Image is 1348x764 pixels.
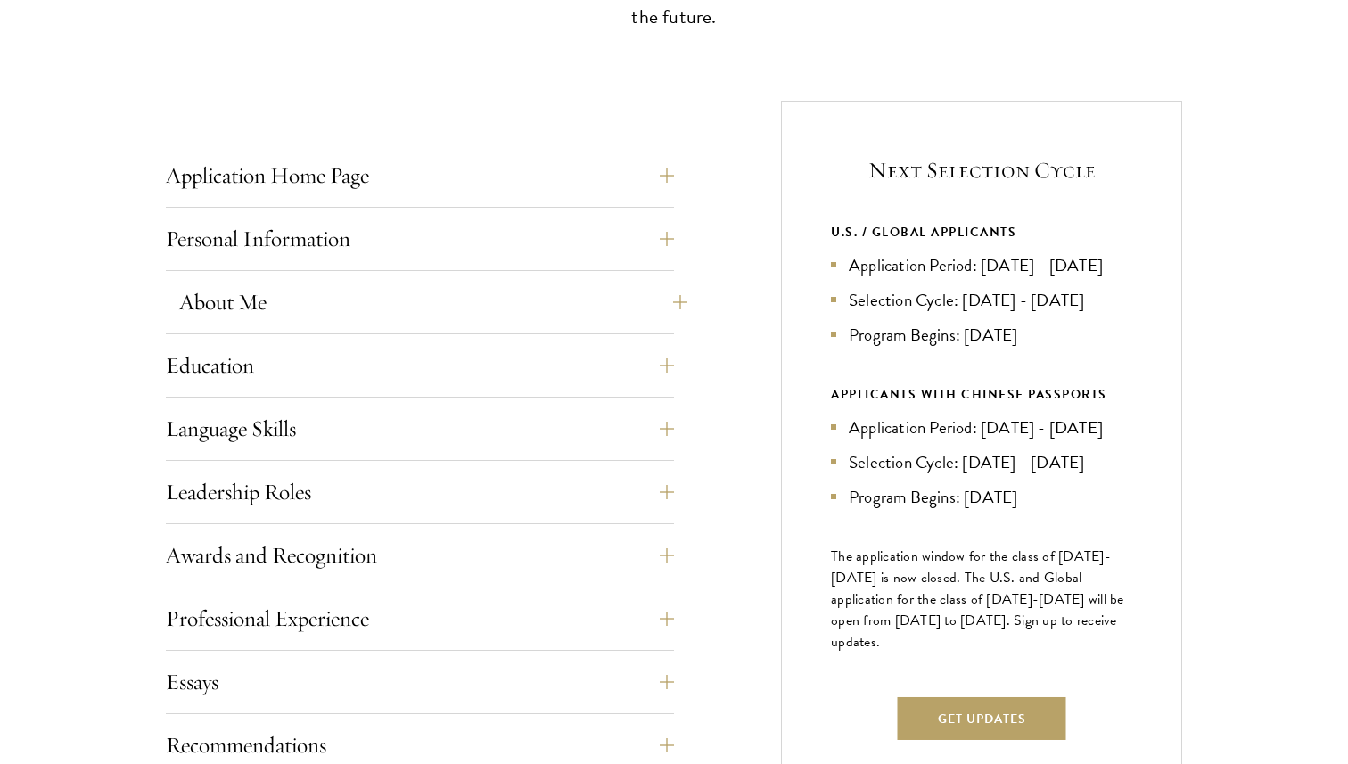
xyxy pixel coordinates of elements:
[166,154,674,197] button: Application Home Page
[166,534,674,577] button: Awards and Recognition
[831,221,1132,243] div: U.S. / GLOBAL APPLICANTS
[166,661,674,703] button: Essays
[831,252,1132,278] li: Application Period: [DATE] - [DATE]
[166,344,674,387] button: Education
[831,155,1132,185] h5: Next Selection Cycle
[166,597,674,640] button: Professional Experience
[831,484,1132,510] li: Program Begins: [DATE]
[831,322,1132,348] li: Program Begins: [DATE]
[831,287,1132,313] li: Selection Cycle: [DATE] - [DATE]
[166,471,674,513] button: Leadership Roles
[831,546,1124,653] span: The application window for the class of [DATE]-[DATE] is now closed. The U.S. and Global applicat...
[166,218,674,260] button: Personal Information
[898,697,1066,740] button: Get Updates
[166,407,674,450] button: Language Skills
[831,383,1132,406] div: APPLICANTS WITH CHINESE PASSPORTS
[831,415,1132,440] li: Application Period: [DATE] - [DATE]
[179,281,687,324] button: About Me
[831,449,1132,475] li: Selection Cycle: [DATE] - [DATE]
